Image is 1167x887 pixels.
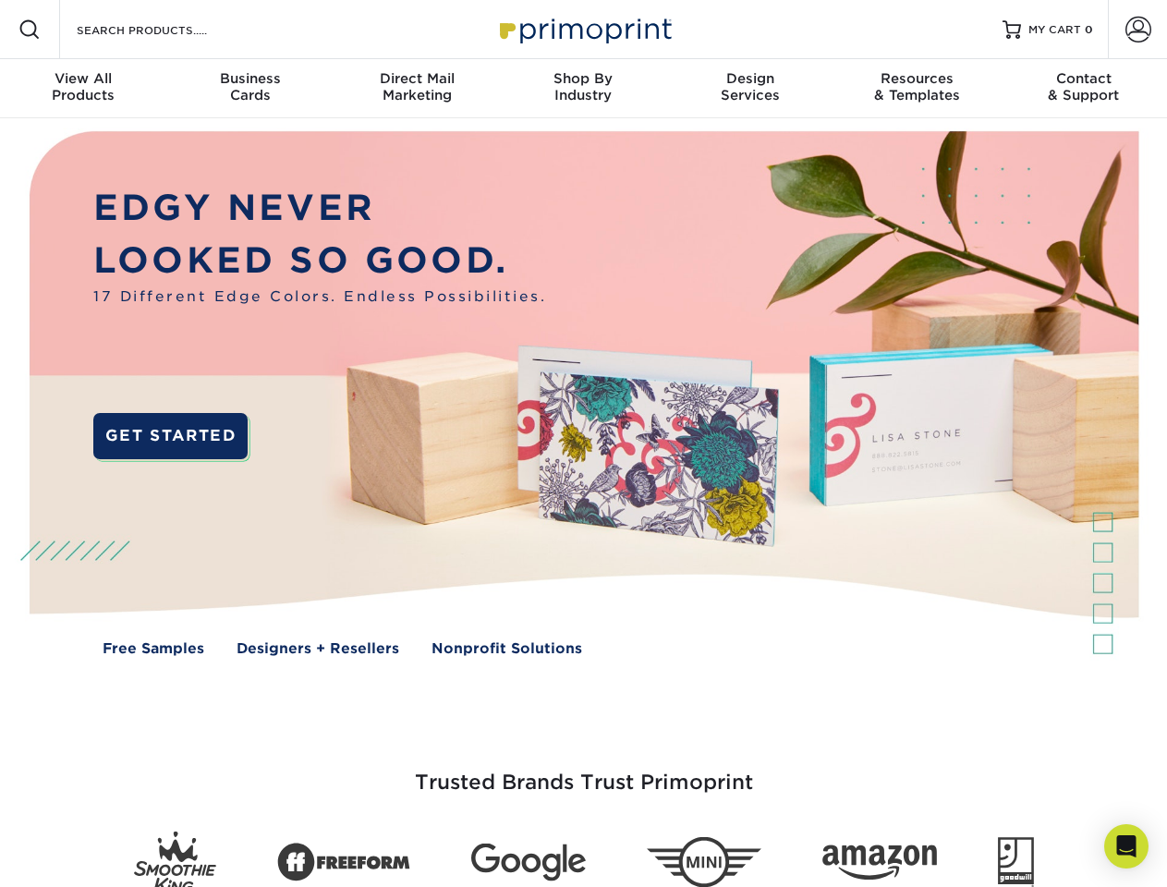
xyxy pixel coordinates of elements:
div: Open Intercom Messenger [1104,824,1149,869]
a: Direct MailMarketing [334,59,500,118]
a: GET STARTED [93,413,248,459]
span: Direct Mail [334,70,500,87]
img: Google [471,844,586,881]
a: Resources& Templates [833,59,1000,118]
div: & Support [1001,70,1167,103]
span: Business [166,70,333,87]
a: Shop ByIndustry [500,59,666,118]
img: Primoprint [492,9,676,49]
img: Goodwill [998,837,1034,887]
p: LOOKED SO GOOD. [93,235,546,287]
div: Cards [166,70,333,103]
a: DesignServices [667,59,833,118]
span: Design [667,70,833,87]
span: MY CART [1028,22,1081,38]
span: 0 [1085,23,1093,36]
a: Designers + Resellers [237,638,399,660]
span: Shop By [500,70,666,87]
a: Contact& Support [1001,59,1167,118]
p: EDGY NEVER [93,182,546,235]
a: BusinessCards [166,59,333,118]
span: Contact [1001,70,1167,87]
div: & Templates [833,70,1000,103]
span: 17 Different Edge Colors. Endless Possibilities. [93,286,546,308]
span: Resources [833,70,1000,87]
h3: Trusted Brands Trust Primoprint [43,726,1124,817]
a: Free Samples [103,638,204,660]
input: SEARCH PRODUCTS..... [75,18,255,41]
div: Services [667,70,833,103]
img: Amazon [822,845,937,881]
div: Marketing [334,70,500,103]
a: Nonprofit Solutions [432,638,582,660]
div: Industry [500,70,666,103]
